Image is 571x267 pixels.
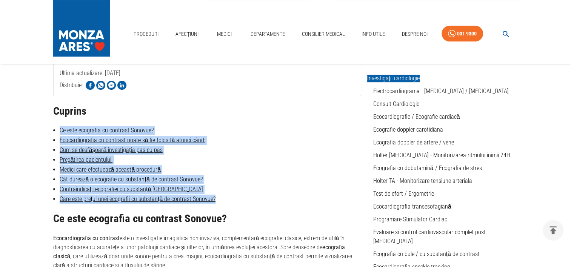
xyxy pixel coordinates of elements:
h2: Cuprins [53,105,361,117]
a: Consult Cardiologic [373,100,419,107]
a: Info Utile [359,26,388,42]
a: Cum se desfășoară investigația pas cu pas [60,146,163,154]
a: Holter [MEDICAL_DATA] - Monitorizarea ritmului inimii 24H [373,152,510,159]
span: Ultima actualizare: [DATE] [60,69,120,107]
strong: ecografia clasică [53,244,345,260]
a: Afecțiuni [172,26,202,42]
a: Ecografia doppler de artere / vene [373,139,454,146]
div: 031 9300 [457,29,477,38]
a: Medici care efectuează această procedură [60,166,161,173]
a: Cât durează o ecografie cu substanță de contrast Sonovue? [60,176,203,183]
h2: Procedurile Noastre [367,53,518,65]
strong: Ecocardiografia cu contrast [53,235,120,242]
a: 031 9300 [442,26,483,42]
a: Electrocardiograma - [MEDICAL_DATA] / [MEDICAL_DATA] [373,87,509,95]
a: Departamente [248,26,288,42]
a: Programare Stimulator Cardiac [373,216,447,223]
h2: Ce este ecografia cu contrast Sonovue? [53,213,361,225]
p: Distribuie: [60,81,83,90]
button: delete [543,220,563,241]
a: Ecocardiografie / Ecografie cardiacă [373,113,460,120]
a: Pregătirea pacientului: [60,156,113,164]
a: Despre Noi [399,26,431,42]
img: Share on Facebook [86,81,95,90]
a: Evaluare si control cardiovascular complet post [MEDICAL_DATA] [373,229,486,245]
img: Share on LinkedIn [117,81,126,90]
a: Holter TA - Monitorizare tensiune arteriala [373,177,472,184]
a: Ecocardiografia cu contrast poate să fie folosită atunci când: [60,137,206,144]
a: Proceduri [131,26,162,42]
span: Investigații cardiologie [367,75,420,82]
img: Share on WhatsApp [96,81,105,90]
img: Share on Facebook Messenger [107,81,116,90]
a: Contraindicații ecografiei cu substanță [GEOGRAPHIC_DATA] [60,186,203,193]
a: Test de efort / Ergometrie [373,190,434,197]
a: Ecografia cu dobutamină / Ecografia de stres [373,164,482,172]
a: Ecografia cu bule / cu substanță de contrast [373,250,480,258]
a: Consilier Medical [299,26,348,42]
a: Care este prețul unei ecografii cu substanță de contrast Sonovue? [60,195,216,203]
a: Medici [212,26,237,42]
a: Ce este ecografia cu contrast Sonovue? [60,127,154,134]
a: Ecocardiografia transesofagiană [373,203,451,210]
a: Ecografie doppler carotidiana [373,126,443,133]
